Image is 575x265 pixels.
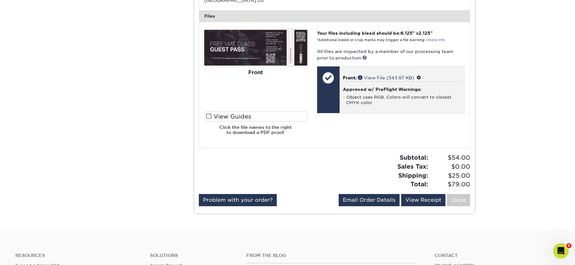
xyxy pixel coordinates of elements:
strong: Shipping: [398,172,428,179]
iframe: Intercom live chat [553,243,569,259]
a: Contact [435,253,560,258]
strong: Your files including bleed should be: " x " [317,31,433,36]
h4: From the Blog [246,253,418,258]
span: 6.125 [401,31,412,36]
span: $0.00 [430,162,470,171]
a: View File (343.87 KB) [358,75,414,80]
h4: Resources [15,253,140,258]
li: Object uses RGB. Colors will convert to closest CMYK color. [343,94,461,105]
span: 2.125 [419,31,430,36]
a: View Receipt [401,194,445,206]
span: $25.00 [430,171,470,180]
small: *Additional bleed or crop marks may trigger a file warning – [317,38,445,42]
strong: Subtotal: [400,154,428,161]
p: All files are inspected by a member of our processing team prior to production. [317,48,465,61]
div: Files [199,10,470,22]
span: 2 [566,243,571,248]
span: $54.00 [430,153,470,162]
h4: Solutions [150,253,237,258]
a: Email Order Details [339,194,400,206]
span: Front: [343,75,357,80]
a: Problem with your order? [199,194,277,206]
a: Close [447,194,470,206]
a: more info [427,38,445,42]
label: View Guides [204,111,307,121]
h6: Click the file names to the right to download a PDF proof. [204,125,307,140]
div: Front [204,66,307,80]
strong: Sales Tax: [397,163,428,170]
strong: Total: [410,181,428,188]
span: $79.00 [430,180,470,189]
iframe: Google Customer Reviews [2,245,55,263]
h4: Approved w/ PreFlight Warnings: [343,87,461,92]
